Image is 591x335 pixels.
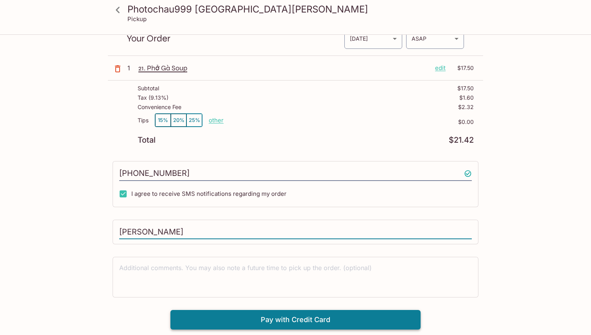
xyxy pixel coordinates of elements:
[127,15,147,23] p: Pickup
[138,117,149,124] p: Tips
[138,104,181,110] p: Convenience Fee
[119,225,472,240] input: Enter first and last name
[459,95,474,101] p: $1.60
[138,136,156,144] p: Total
[127,64,135,72] p: 1
[186,114,202,127] button: 25%
[138,95,168,101] p: Tax ( 9.13% )
[458,104,474,110] p: $2.32
[344,28,402,49] div: [DATE]
[131,190,287,197] span: I agree to receive SMS notifications regarding my order
[170,310,421,330] button: Pay with Credit Card
[171,114,186,127] button: 20%
[155,114,171,127] button: 15%
[450,64,474,72] p: $17.50
[127,3,477,15] h3: Photochau999 [GEOGRAPHIC_DATA][PERSON_NAME]
[127,35,344,42] p: Your Order
[119,166,472,181] input: Enter phone number
[224,119,474,125] p: $0.00
[138,64,429,72] p: 21. Phở Gà Soup
[449,136,474,144] p: $21.42
[435,64,446,72] p: edit
[138,85,159,91] p: Subtotal
[406,28,464,49] div: ASAP
[457,85,474,91] p: $17.50
[209,116,224,124] button: other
